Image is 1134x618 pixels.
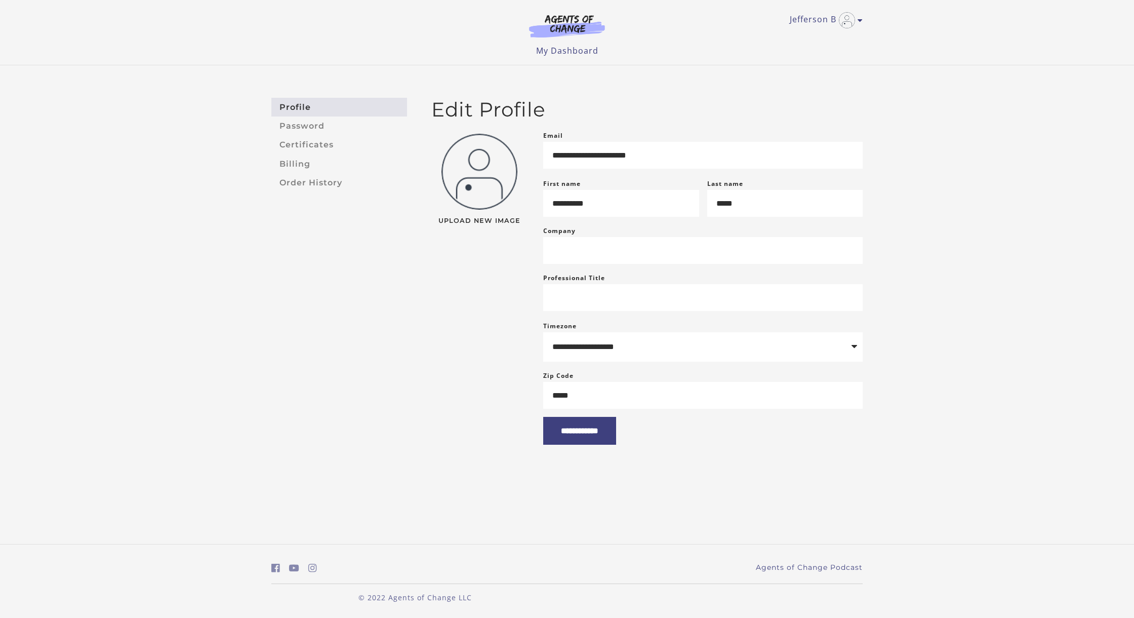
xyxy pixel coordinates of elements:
[790,12,858,28] a: Toggle menu
[543,370,574,382] label: Zip Code
[271,563,280,573] i: https://www.facebook.com/groups/aswbtestprep (Open in a new window)
[536,45,598,56] a: My Dashboard
[707,179,743,188] label: Last name
[431,98,863,122] h2: Edit Profile
[271,592,559,603] p: © 2022 Agents of Change LLC
[271,561,280,575] a: https://www.facebook.com/groups/aswbtestprep (Open in a new window)
[289,561,299,575] a: https://www.youtube.com/c/AgentsofChangeTestPrepbyMeaganMitchell (Open in a new window)
[543,130,563,142] label: Email
[543,322,577,330] label: Timezone
[271,98,407,117] a: Profile
[543,179,581,188] label: First name
[543,225,576,237] label: Company
[756,562,863,573] a: Agents of Change Podcast
[271,154,407,173] a: Billing
[271,117,407,135] a: Password
[271,136,407,154] a: Certificates
[308,561,317,575] a: https://www.instagram.com/agentsofchangeprep/ (Open in a new window)
[271,173,407,192] a: Order History
[543,272,605,284] label: Professional Title
[289,563,299,573] i: https://www.youtube.com/c/AgentsofChangeTestPrepbyMeaganMitchell (Open in a new window)
[308,563,317,573] i: https://www.instagram.com/agentsofchangeprep/ (Open in a new window)
[518,14,616,37] img: Agents of Change Logo
[431,218,527,224] span: Upload New Image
